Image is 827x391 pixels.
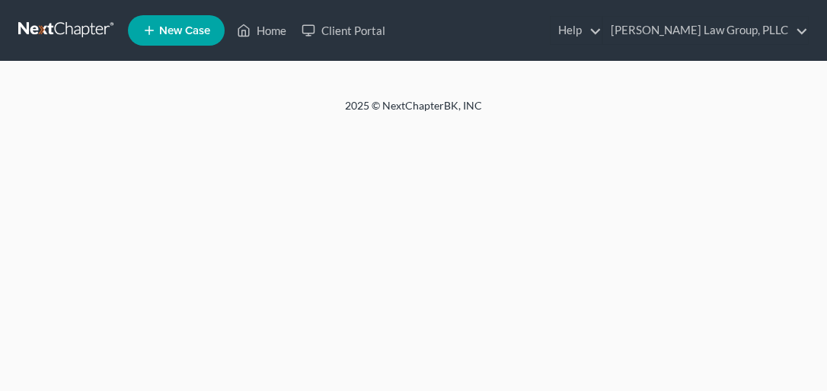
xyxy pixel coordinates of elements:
[603,17,808,44] a: [PERSON_NAME] Law Group, PLLC
[551,17,602,44] a: Help
[128,15,225,46] new-legal-case-button: New Case
[294,17,393,44] a: Client Portal
[229,17,294,44] a: Home
[48,98,779,126] div: 2025 © NextChapterBK, INC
